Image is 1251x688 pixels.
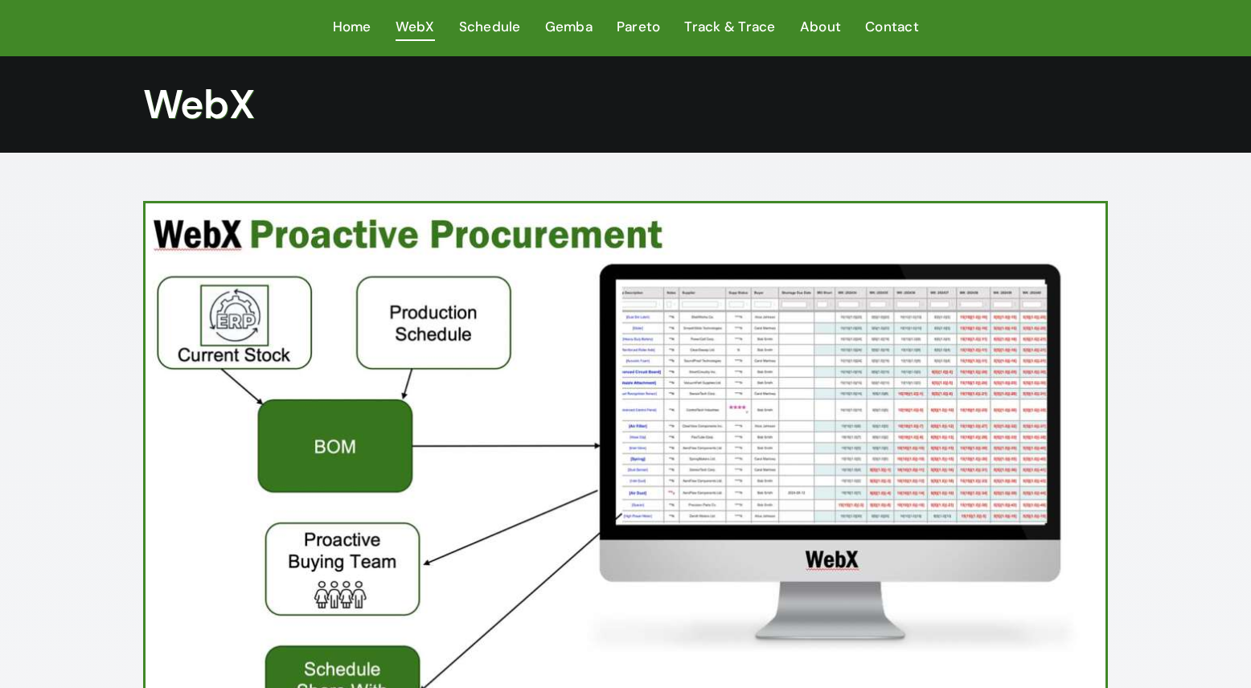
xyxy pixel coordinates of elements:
a: Home [333,15,371,40]
span: Pareto [617,15,661,39]
span: Gemba [545,15,593,39]
a: Gemba [545,15,593,40]
span: WebX [396,15,435,39]
span: About [800,15,841,39]
a: WebX [396,15,435,40]
a: Track & Trace [684,15,775,40]
span: Contact [865,15,919,39]
h1: WebX [143,80,1108,129]
a: Schedule [459,15,521,40]
span: Track & Trace [684,15,775,39]
a: Pareto [617,15,661,40]
span: Schedule [459,15,521,39]
a: Contact [865,15,919,40]
a: About [800,15,841,40]
span: Home [333,15,371,39]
